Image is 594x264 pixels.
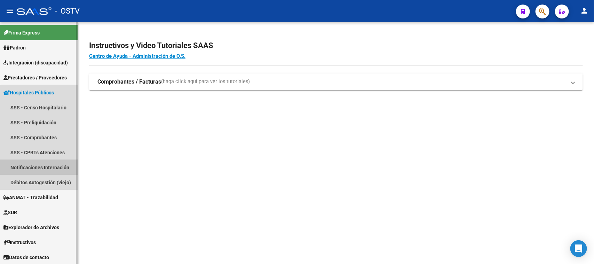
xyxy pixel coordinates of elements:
a: Centro de Ayuda - Administración de O.S. [89,53,185,59]
span: (haga click aquí para ver los tutoriales) [161,78,250,86]
div: Open Intercom Messenger [570,240,587,257]
span: Instructivos [3,239,36,246]
mat-icon: menu [6,7,14,15]
span: SUR [3,209,17,216]
mat-expansion-panel-header: Comprobantes / Facturas(haga click aquí para ver los tutoriales) [89,73,583,90]
span: Integración (discapacidad) [3,59,68,67]
span: Prestadores / Proveedores [3,74,67,81]
span: ANMAT - Trazabilidad [3,194,58,201]
span: Datos de contacto [3,254,49,261]
span: Firma Express [3,29,40,37]
h2: Instructivos y Video Tutoriales SAAS [89,39,583,52]
span: Explorador de Archivos [3,224,59,231]
strong: Comprobantes / Facturas [97,78,161,86]
span: Padrón [3,44,26,52]
span: - OSTV [55,3,80,19]
mat-icon: person [580,7,588,15]
span: Hospitales Públicos [3,89,54,96]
